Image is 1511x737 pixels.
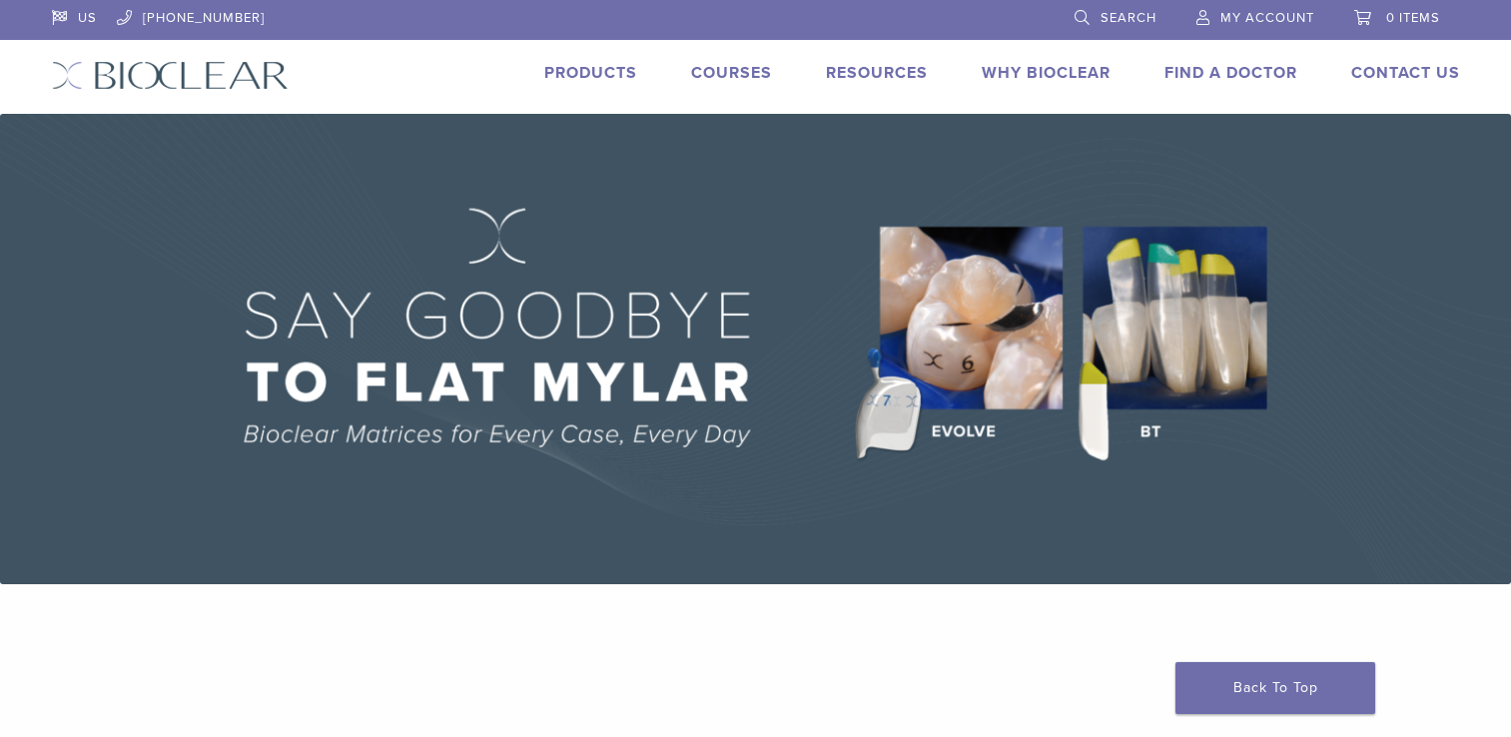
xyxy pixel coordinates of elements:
[1175,662,1375,714] a: Back To Top
[1351,63,1460,83] a: Contact Us
[1164,63,1297,83] a: Find A Doctor
[1220,10,1314,26] span: My Account
[1101,10,1156,26] span: Search
[544,63,637,83] a: Products
[691,63,772,83] a: Courses
[982,63,1111,83] a: Why Bioclear
[52,61,289,90] img: Bioclear
[826,63,928,83] a: Resources
[1386,10,1440,26] span: 0 items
